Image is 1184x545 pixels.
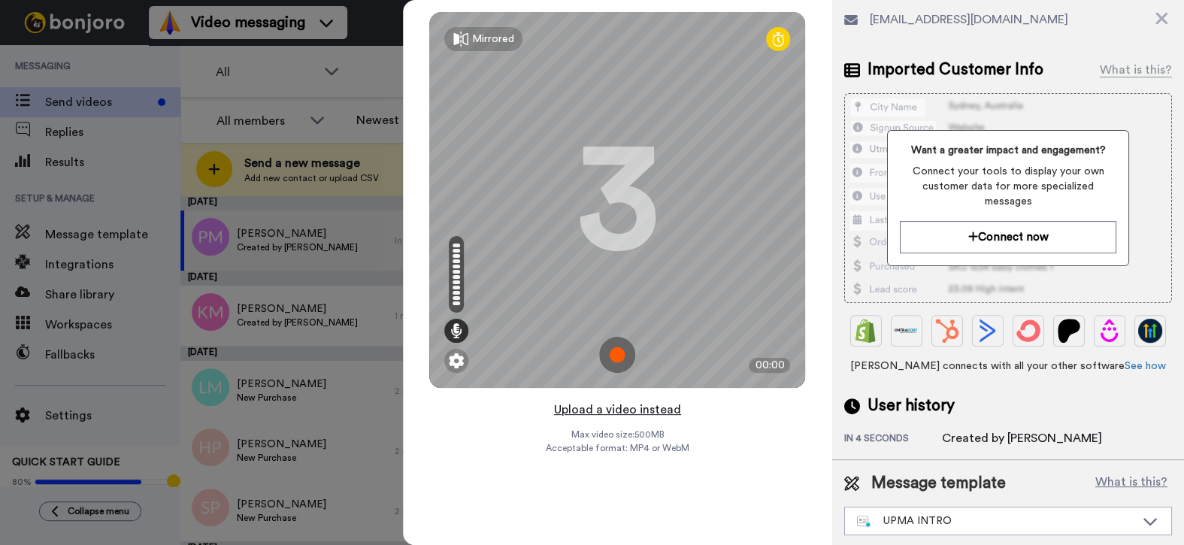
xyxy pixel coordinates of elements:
img: Drip [1098,319,1122,343]
img: ic_record_start.svg [599,337,635,373]
div: Created by [PERSON_NAME] [942,429,1102,447]
img: ic_gear.svg [449,353,464,368]
div: UPMA INTRO [857,513,1135,528]
img: Patreon [1057,319,1081,343]
span: User history [868,395,955,417]
button: Connect now [900,221,1116,253]
span: Want a greater impact and engagement? [900,143,1116,158]
img: ConvertKit [1016,319,1040,343]
img: ActiveCampaign [976,319,1000,343]
button: What is this? [1091,472,1172,495]
img: Ontraport [895,319,919,343]
span: [PERSON_NAME] connects with all your other software [844,359,1172,374]
a: See how [1125,361,1166,371]
img: nextgen-template.svg [857,516,871,528]
img: Hubspot [935,319,959,343]
span: Connect your tools to display your own customer data for more specialized messages [900,164,1116,209]
div: in 4 seconds [844,432,942,447]
div: 00:00 [749,358,790,373]
button: Upload a video instead [550,400,686,419]
span: Acceptable format: MP4 or WebM [546,442,689,454]
img: GoHighLevel [1138,319,1162,343]
div: 3 [576,144,659,256]
img: Shopify [854,319,878,343]
span: Message template [871,472,1006,495]
span: Max video size: 500 MB [571,428,664,441]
